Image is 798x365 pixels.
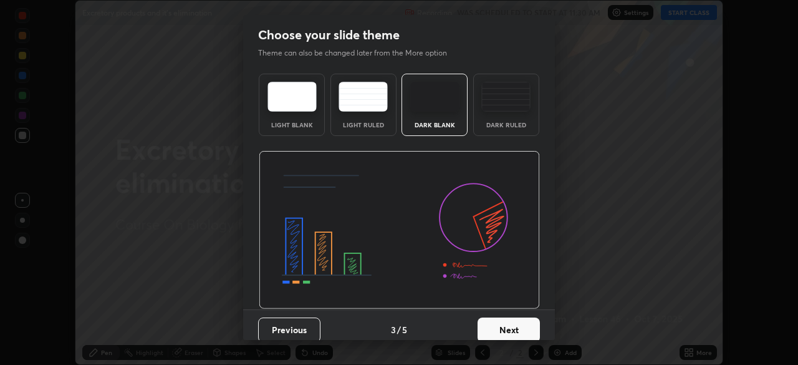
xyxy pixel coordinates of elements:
h4: 3 [391,323,396,336]
h4: 5 [402,323,407,336]
img: darkRuledTheme.de295e13.svg [481,82,531,112]
img: darkThemeBanner.d06ce4a2.svg [259,151,540,309]
h2: Choose your slide theme [258,27,400,43]
img: lightTheme.e5ed3b09.svg [267,82,317,112]
h4: / [397,323,401,336]
div: Light Ruled [339,122,388,128]
button: Next [478,318,540,343]
img: lightRuledTheme.5fabf969.svg [339,82,388,112]
p: Theme can also be changed later from the More option [258,47,460,59]
img: darkTheme.f0cc69e5.svg [410,82,459,112]
div: Dark Blank [410,122,459,128]
div: Light Blank [267,122,317,128]
div: Dark Ruled [481,122,531,128]
button: Previous [258,318,320,343]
